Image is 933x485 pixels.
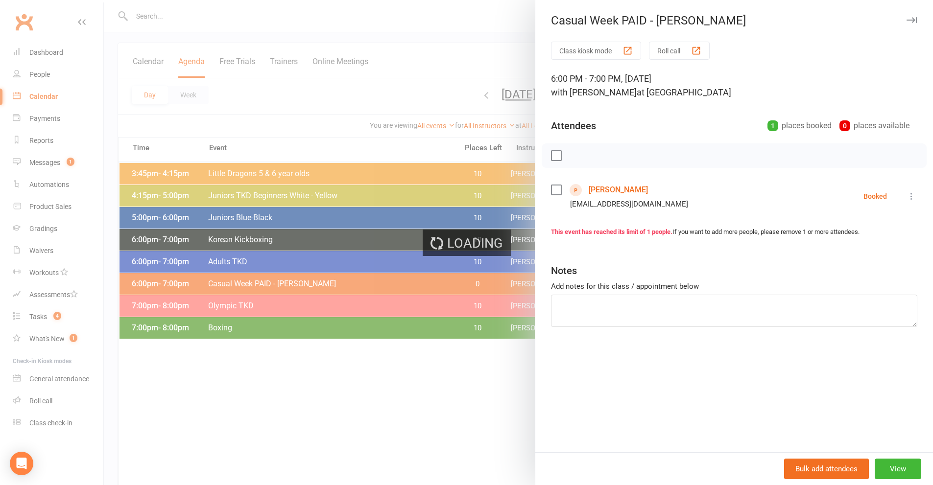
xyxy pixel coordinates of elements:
[10,452,33,475] div: Open Intercom Messenger
[839,119,909,133] div: places available
[784,459,869,479] button: Bulk add attendees
[839,120,850,131] div: 0
[551,227,917,237] div: If you want to add more people, please remove 1 or more attendees.
[589,182,648,198] a: [PERSON_NAME]
[551,72,917,99] div: 6:00 PM - 7:00 PM, [DATE]
[637,87,731,97] span: at [GEOGRAPHIC_DATA]
[551,280,917,292] div: Add notes for this class / appointment below
[767,120,778,131] div: 1
[863,193,887,200] div: Booked
[535,14,933,27] div: Casual Week PAID - [PERSON_NAME]
[551,119,596,133] div: Attendees
[649,42,710,60] button: Roll call
[551,264,577,277] div: Notes
[570,198,688,210] div: [EMAIL_ADDRESS][DOMAIN_NAME]
[551,87,637,97] span: with [PERSON_NAME]
[551,42,641,60] button: Class kiosk mode
[875,459,921,479] button: View
[551,228,672,235] strong: This event has reached its limit of 1 people.
[767,119,832,133] div: places booked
